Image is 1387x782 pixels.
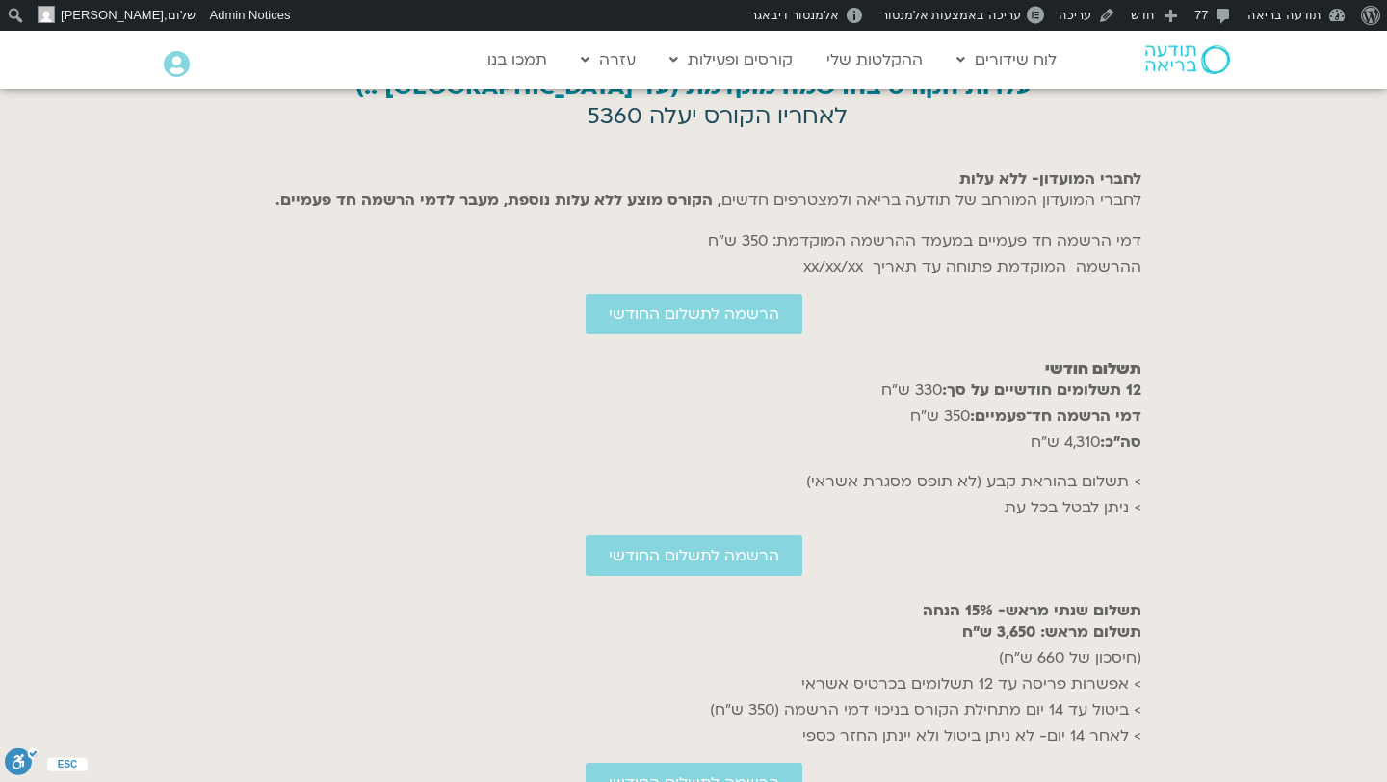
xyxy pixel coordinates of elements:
p: לחברי המועדון המורחב של תודעה בריאה ולמצטרפים חדשים [246,188,1141,214]
h2: תשלום שנתי מראש- 15% הנחה [246,602,1141,619]
b: 12 תשלומים חודשיים על סך: [942,379,1141,401]
img: תודעה בריאה [1145,45,1230,74]
span: הרשמה לתשלום החודשי [609,547,779,564]
span: [PERSON_NAME] [61,8,164,22]
h2: לחברי המועדון- ללא עלות [246,170,1141,188]
span: 350 ש"ח [910,405,1141,427]
a: הרשמה לתשלום החודשי [586,294,802,334]
a: לוח שידורים [947,41,1066,78]
span: > תשלום בהוראת קבע (לא תופס מסגרת אשראי) [806,471,1141,492]
a: עזרה [571,41,645,78]
b: תשלום חודשי [1045,358,1141,379]
b: , הקורס מוצע ללא עלות נוספת, מעבר לדמי הרשמה חד פעמיים. [275,190,721,211]
span: > ניתן לבטל בכל עת [1005,497,1141,518]
span: הרשמה לתשלום החודשי [609,305,779,323]
p: דמי הרשמה חד פעמיים במעמד ההרשמה המוקדמת: 350 ש״ח ההרשמה המוקדמת פתוחה עד תאריך xx/xx/xx [246,228,1141,280]
b: סה"כ: [1100,431,1141,453]
strong: תשלום מראש: 3,650 ש"ח [962,621,1141,642]
span: 4,310 ש"ח [1031,431,1141,453]
a: תמכו בנו [478,41,557,78]
a: ההקלטות שלי [817,41,932,78]
span: עריכה באמצעות אלמנטור [881,8,1021,22]
p: לאחריו הקורס יעלה 5360 [283,101,1151,131]
b: דמי הרשמה חד־פעמיים: [970,405,1141,427]
p: (חיסכון של 660 ש"ח) > אפשרות פריסה עד 12 תשלומים בכרטיס אשראי > ביטול עד 14 יום מתחילת הקורס בניכ... [246,619,1141,749]
a: קורסים ופעילות [660,41,802,78]
a: הרשמה לתשלום החודשי [586,535,802,576]
span: 330 ש"ח [881,379,1141,401]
